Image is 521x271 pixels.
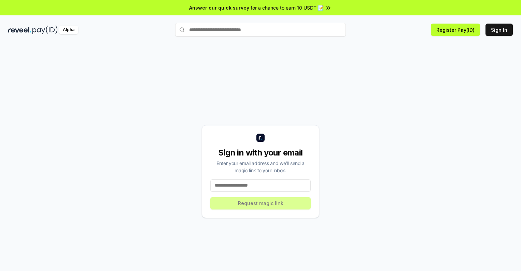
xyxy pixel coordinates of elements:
img: pay_id [32,26,58,34]
div: Sign in with your email [210,147,311,158]
div: Alpha [59,26,78,34]
span: Answer our quick survey [189,4,249,11]
button: Sign In [485,24,513,36]
span: for a chance to earn 10 USDT 📝 [251,4,324,11]
img: reveel_dark [8,26,31,34]
button: Register Pay(ID) [431,24,480,36]
img: logo_small [256,134,265,142]
div: Enter your email address and we’ll send a magic link to your inbox. [210,160,311,174]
